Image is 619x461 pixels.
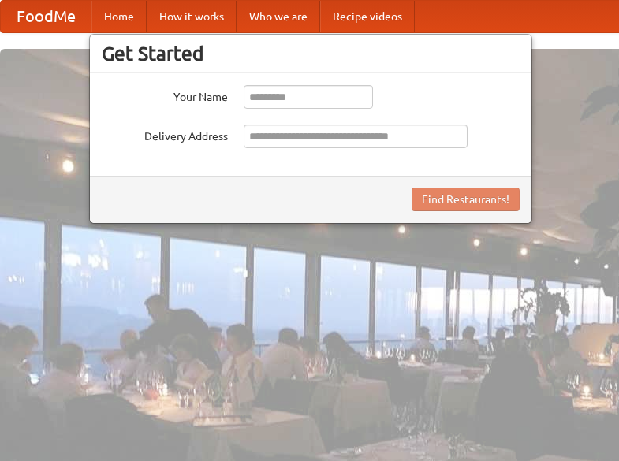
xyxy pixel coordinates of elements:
[102,42,520,65] h3: Get Started
[102,85,228,105] label: Your Name
[147,1,237,32] a: How it works
[320,1,415,32] a: Recipe videos
[102,125,228,144] label: Delivery Address
[237,1,320,32] a: Who we are
[91,1,147,32] a: Home
[1,1,91,32] a: FoodMe
[412,188,520,211] button: Find Restaurants!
